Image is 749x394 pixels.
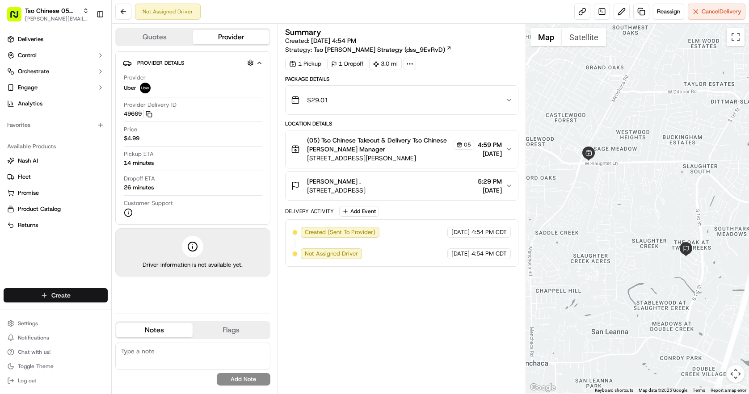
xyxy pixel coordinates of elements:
span: 4:54 PM CDT [471,228,507,236]
span: Knowledge Base [18,130,68,138]
span: 4:54 PM CDT [471,250,507,258]
button: Settings [4,317,108,330]
button: Map camera controls [727,365,745,383]
a: Fleet [7,173,104,181]
div: Package Details [285,75,518,83]
button: Add Event [339,206,379,217]
div: 14 minutes [124,159,154,167]
a: Open this area in Google Maps (opens a new window) [528,382,558,394]
span: Customer Support [124,199,173,207]
span: Log out [18,377,36,384]
button: Create [4,288,108,302]
button: Toggle fullscreen view [727,28,745,46]
button: Show street map [530,28,562,46]
a: Report a map error [711,388,746,393]
div: We're available if you need us! [30,94,113,101]
button: Orchestrate [4,64,108,79]
button: Keyboard shortcuts [595,387,633,394]
input: Got a question? Start typing here... [23,58,161,67]
span: [DATE] [478,149,502,158]
a: Powered byPylon [63,151,108,158]
button: Promise [4,186,108,200]
span: Created: [285,36,356,45]
button: [PERSON_NAME] .[STREET_ADDRESS]5:29 PM[DATE] [286,172,518,200]
button: Engage [4,80,108,95]
span: [STREET_ADDRESS][PERSON_NAME] [307,154,474,163]
span: Not Assigned Driver [305,250,358,258]
span: [DATE] [478,186,502,195]
a: Nash AI [7,157,104,165]
a: 📗Knowledge Base [5,126,72,142]
button: Flags [193,323,269,337]
div: Delivery Activity [285,208,334,215]
button: Fleet [4,170,108,184]
a: Analytics [4,96,108,111]
button: Nash AI [4,154,108,168]
div: 26 minutes [124,184,154,192]
span: 05 [464,141,471,148]
button: [PERSON_NAME][EMAIL_ADDRESS][DOMAIN_NAME] [25,15,89,22]
button: Control [4,48,108,63]
span: Provider [124,74,146,82]
span: (05) Tso Chinese Takeout & Delivery Tso Chinese [PERSON_NAME] Manager [307,136,452,154]
span: 4:59 PM [478,140,502,149]
img: uber-new-logo.jpeg [140,83,151,93]
button: 49669 [124,110,152,118]
a: Tso [PERSON_NAME] Strategy (dss_9EvRvD) [314,45,452,54]
button: Quotes [116,30,193,44]
h3: Summary [285,28,321,36]
div: 💻 [76,130,83,138]
span: Product Catalog [18,205,61,213]
button: Start new chat [152,88,163,99]
span: Control [18,51,37,59]
span: Analytics [18,100,42,108]
span: Price [124,126,137,134]
a: Product Catalog [7,205,104,213]
p: Welcome 👋 [9,36,163,50]
button: Chat with us! [4,346,108,358]
span: Pylon [89,151,108,158]
span: API Documentation [84,130,143,138]
div: 1 Pickup [285,58,325,70]
button: Provider [193,30,269,44]
span: $29.01 [307,96,328,105]
span: Created (Sent To Provider) [305,228,375,236]
button: Tso Chinese 05 [PERSON_NAME] [25,6,79,15]
div: 📗 [9,130,16,138]
img: 1736555255976-a54dd68f-1ca7-489b-9aae-adbdc363a1c4 [9,85,25,101]
span: 5:29 PM [478,177,502,186]
a: 💻API Documentation [72,126,147,142]
button: Notifications [4,331,108,344]
button: (05) Tso Chinese Takeout & Delivery Tso Chinese [PERSON_NAME] Manager05[STREET_ADDRESS][PERSON_NA... [286,130,518,168]
span: Tso [PERSON_NAME] Strategy (dss_9EvRvD) [314,45,445,54]
span: $4.99 [124,134,139,143]
span: Chat with us! [18,348,50,356]
span: Promise [18,189,39,197]
span: Fleet [18,173,31,181]
span: Uber [124,84,136,92]
button: Toggle Theme [4,360,108,373]
div: 1 Dropoff [327,58,367,70]
span: [DATE] [451,250,470,258]
button: $29.01 [286,86,518,114]
span: Nash AI [18,157,38,165]
span: Provider Delivery ID [124,101,177,109]
span: Deliveries [18,35,43,43]
span: Reassign [657,8,680,16]
span: Notifications [18,334,49,341]
button: Provider Details [123,55,263,70]
a: Deliveries [4,32,108,46]
button: Tso Chinese 05 [PERSON_NAME][PERSON_NAME][EMAIL_ADDRESS][DOMAIN_NAME] [4,4,93,25]
div: 3.0 mi [369,58,402,70]
button: Log out [4,374,108,387]
div: Start new chat [30,85,147,94]
div: Location Details [285,120,518,127]
span: Orchestrate [18,67,49,75]
span: Driver information is not available yet. [143,261,243,269]
img: Google [528,382,558,394]
img: Nash [9,9,27,27]
button: Reassign [653,4,684,20]
div: Strategy: [285,45,452,54]
span: [PERSON_NAME] . [307,177,361,186]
